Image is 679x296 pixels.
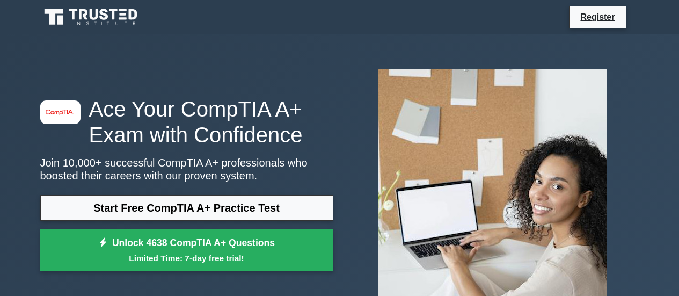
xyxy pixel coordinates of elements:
h1: Ace Your CompTIA A+ Exam with Confidence [40,96,333,148]
small: Limited Time: 7-day free trial! [54,252,320,264]
p: Join 10,000+ successful CompTIA A+ professionals who boosted their careers with our proven system. [40,156,333,182]
a: Start Free CompTIA A+ Practice Test [40,195,333,221]
a: Unlock 4638 CompTIA A+ QuestionsLimited Time: 7-day free trial! [40,229,333,272]
a: Register [574,10,621,24]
